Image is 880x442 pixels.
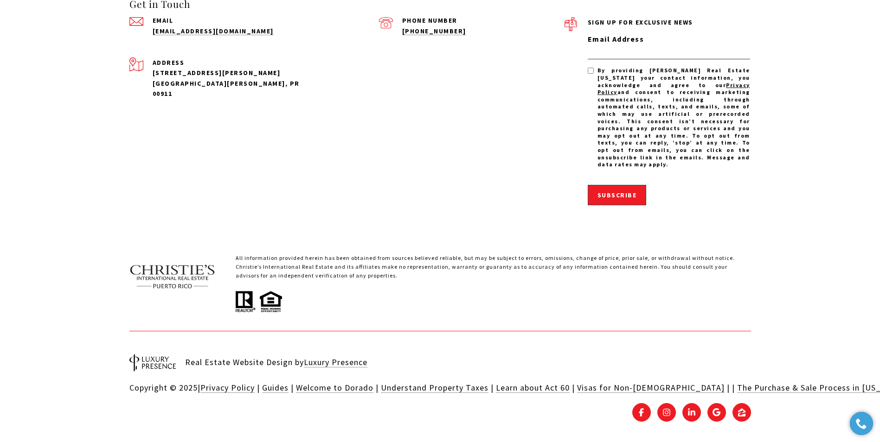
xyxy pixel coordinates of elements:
[588,33,750,45] label: Email Address
[291,382,294,393] span: |
[491,382,494,393] span: |
[262,382,289,393] a: Guides
[597,191,637,199] span: Subscribe
[376,382,379,393] span: |
[153,27,274,35] a: send an email to admin@cirepr.com
[129,253,216,300] img: Christie's International Real Estate text transparent background
[296,382,373,393] a: Welcome to Dorado - open in a new tab
[129,354,176,372] img: Real Estate Website Design by
[236,289,282,313] img: All information provided herein has been obtained from sources believed reliable, but may be subj...
[597,67,750,168] span: By providing [PERSON_NAME] Real Estate [US_STATE] your contact information, you acknowledge and a...
[588,185,647,205] button: Subscribe
[577,382,725,393] a: Visas for Non-US Citizens - open in a new tab
[588,68,594,74] input: By providing Christie's Real Estate Puerto Rico your contact information, you acknowledge and agr...
[153,57,315,68] p: Address
[588,17,750,27] p: Sign up for exclusive news
[381,382,488,393] a: Understand Property Taxes - open in a new tab
[632,403,651,422] a: FACEBOOK - open in a new tab
[402,27,466,35] a: call (939) 337-3000
[707,403,726,422] a: GOOGLE - open in a new tab
[236,253,751,289] p: All information provided herein has been obtained from sources believed reliable, but may be subj...
[496,382,570,393] a: Learn about Act 60 - open in a new tab
[129,382,177,393] span: Copyright ©
[153,68,315,78] div: [STREET_ADDRESS][PERSON_NAME]
[200,382,255,393] a: Privacy Policy
[153,79,300,98] span: [GEOGRAPHIC_DATA][PERSON_NAME], PR 00911
[179,382,198,393] span: 2025
[657,403,676,422] a: INSTAGRAM - open in a new tab
[402,17,565,24] p: Phone Number
[732,382,735,393] span: |
[597,82,750,96] a: Privacy Policy - open in a new tab
[727,382,730,393] span: |
[185,352,367,373] div: Real Estate Website Design by
[304,357,367,367] a: Luxury Presence - open in a new tab
[572,382,575,393] span: |
[682,403,701,422] a: LINKEDIN - open in a new tab
[732,403,751,422] a: ZILLOW - open in a new tab
[153,17,315,24] p: Email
